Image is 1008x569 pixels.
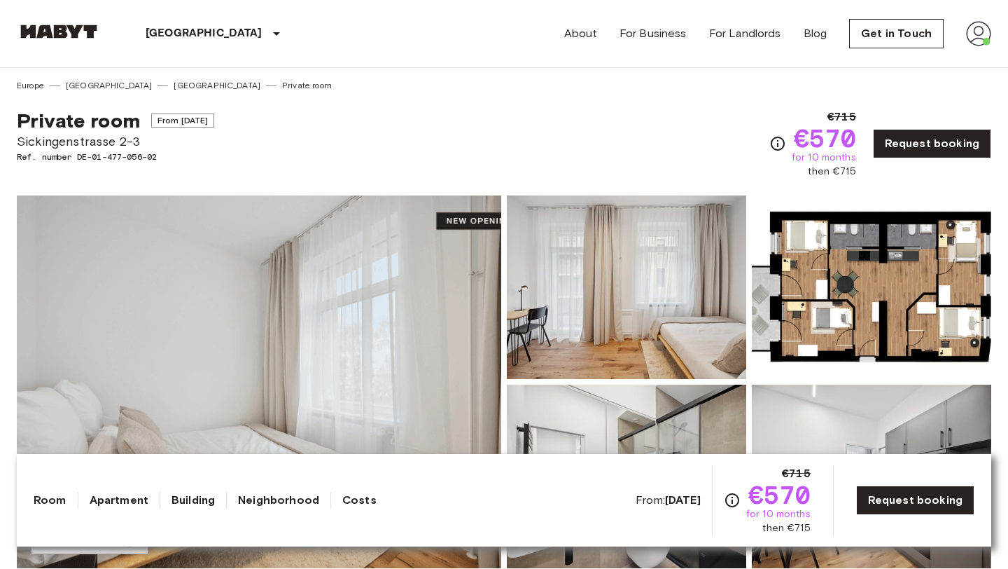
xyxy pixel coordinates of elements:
img: avatar [966,21,991,46]
a: Apartment [90,492,148,509]
img: Picture of unit DE-01-477-056-02 [507,196,746,379]
b: [DATE] [665,493,701,507]
span: €570 [748,482,811,507]
span: for 10 months [746,507,811,521]
a: Request booking [856,486,974,515]
a: For Landlords [709,25,781,42]
span: €570 [794,125,856,151]
img: Habyt [17,25,101,39]
span: Private room [17,109,140,132]
a: Building [171,492,215,509]
svg: Check cost overview for full price breakdown. Please note that discounts apply to new joiners onl... [724,492,741,509]
a: Room [34,492,66,509]
a: [GEOGRAPHIC_DATA] [66,79,153,92]
img: Picture of unit DE-01-477-056-02 [752,196,991,379]
span: for 10 months [792,151,856,165]
a: Private room [282,79,332,92]
span: Ref. number DE-01-477-056-02 [17,151,214,163]
a: For Business [619,25,687,42]
a: Neighborhood [238,492,319,509]
a: Costs [342,492,377,509]
span: Sickingenstrasse 2-3 [17,132,214,151]
a: [GEOGRAPHIC_DATA] [174,79,260,92]
p: [GEOGRAPHIC_DATA] [146,25,262,42]
svg: Check cost overview for full price breakdown. Please note that discounts apply to new joiners onl... [769,135,786,152]
span: €715 [782,465,811,482]
span: then €715 [762,521,810,535]
span: €715 [827,109,856,125]
span: From [DATE] [151,114,215,128]
a: Europe [17,79,44,92]
a: Get in Touch [849,19,944,48]
img: Picture of unit DE-01-477-056-02 [752,385,991,568]
a: Request booking [873,129,991,158]
a: About [564,25,597,42]
img: Marketing picture of unit DE-01-477-056-02 [17,196,501,568]
img: Picture of unit DE-01-477-056-02 [507,385,746,568]
span: then €715 [808,165,855,179]
span: From: [636,493,701,508]
a: Blog [804,25,827,42]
